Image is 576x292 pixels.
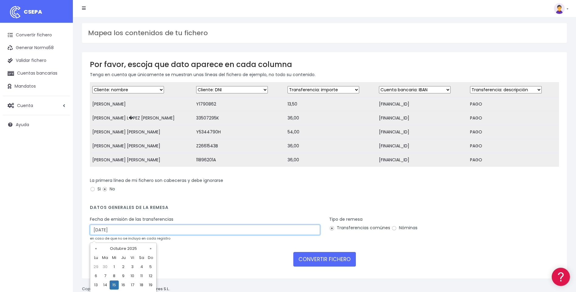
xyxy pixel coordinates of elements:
[468,125,559,139] td: PAGO
[146,271,155,280] td: 12
[90,186,101,192] label: Si
[119,280,128,290] td: 16
[90,111,194,125] td: [PERSON_NAME] L�PEZ [PERSON_NAME]
[3,67,70,80] a: Cuentas bancarias
[110,262,119,271] td: 1
[194,153,285,167] td: 11896201A
[119,253,128,262] th: Ju
[91,280,101,290] td: 13
[91,244,101,253] th: «
[16,122,29,128] span: Ayuda
[24,8,42,15] span: CSEPA
[137,253,146,262] th: Sa
[91,253,101,262] th: Lu
[3,99,70,112] a: Cuenta
[468,111,559,125] td: PAGO
[90,236,170,241] small: en caso de que no se incluya en cada registro
[101,253,110,262] th: Ma
[90,153,194,167] td: [PERSON_NAME] [PERSON_NAME]
[101,271,110,280] td: 7
[3,80,70,93] a: Mandatos
[90,60,559,69] h3: Por favor, escoja que dato aparece en cada columna
[91,271,101,280] td: 6
[137,262,146,271] td: 4
[285,125,377,139] td: 54,00
[90,139,194,153] td: [PERSON_NAME] [PERSON_NAME]
[329,225,390,231] label: Transferencias comúnes
[3,42,70,54] a: Generar Norma58
[146,253,155,262] th: Do
[90,71,559,78] p: Tenga en cuenta que únicamente se muestran unas líneas del fichero de ejemplo, no todo su contenido.
[377,97,468,111] td: [FINANCIAL_ID]
[101,280,110,290] td: 14
[194,97,285,111] td: Y1790862
[285,111,377,125] td: 36,00
[90,177,223,184] label: La primera línea de mi fichero son cabeceras y debe ignorarse
[110,253,119,262] th: Mi
[293,252,356,267] button: CONVERTIR FICHERO
[285,139,377,153] td: 36,00
[285,153,377,167] td: 36,00
[128,253,137,262] th: Vi
[102,186,115,192] label: No
[17,102,33,108] span: Cuenta
[90,125,194,139] td: [PERSON_NAME] [PERSON_NAME]
[391,225,418,231] label: Nóminas
[110,280,119,290] td: 15
[101,262,110,271] td: 30
[90,97,194,111] td: [PERSON_NAME]
[90,216,173,223] label: Fecha de emisión de las transferencias
[554,3,565,14] img: profile
[128,262,137,271] td: 3
[128,280,137,290] td: 17
[119,271,128,280] td: 9
[146,244,155,253] th: »
[3,54,70,67] a: Validar fichero
[329,216,363,223] label: Tipo de remesa
[90,205,559,213] h4: Datos generales de la remesa
[194,111,285,125] td: 33507295K
[137,271,146,280] td: 11
[468,97,559,111] td: PAGO
[285,97,377,111] td: 13,50
[377,139,468,153] td: [FINANCIAL_ID]
[91,262,101,271] td: 29
[377,125,468,139] td: [FINANCIAL_ID]
[377,111,468,125] td: [FINANCIAL_ID]
[3,118,70,131] a: Ayuda
[468,139,559,153] td: PAGO
[8,5,23,20] img: logo
[101,244,146,253] th: Octubre 2025
[468,153,559,167] td: PAGO
[377,153,468,167] td: [FINANCIAL_ID]
[128,271,137,280] td: 10
[3,29,70,42] a: Convertir fichero
[119,262,128,271] td: 2
[146,262,155,271] td: 5
[88,29,561,37] h3: Mapea los contenidos de tu fichero
[194,125,285,139] td: Y5344790H
[137,280,146,290] td: 18
[146,280,155,290] td: 19
[110,271,119,280] td: 8
[194,139,285,153] td: Z2661543B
